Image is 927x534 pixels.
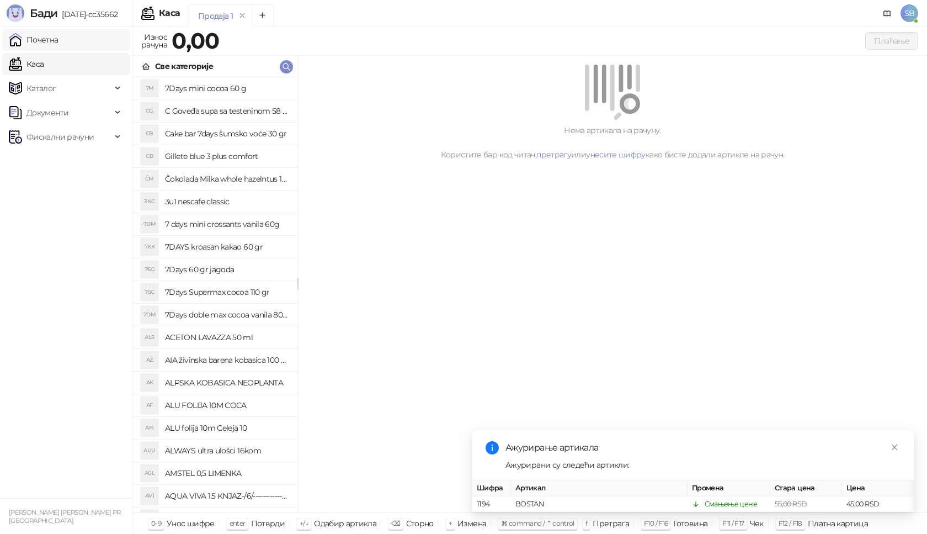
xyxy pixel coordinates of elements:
[141,510,158,527] div: AVR
[165,238,289,256] h4: 7DAYS kroasan kakao 60 gr
[141,306,158,324] div: 7DM
[165,170,289,188] h4: Čokolada Milka whole hazelntus 100 gr
[172,27,219,54] strong: 0,00
[901,4,918,22] span: SB
[585,519,587,527] span: f
[155,60,213,72] div: Све категорије
[688,480,770,496] th: Промена
[165,374,289,392] h4: ALPSKA KOBASICA NEOPLANTA
[165,283,289,301] h4: 7Days Supermax cocoa 110 gr
[235,11,249,20] button: remove
[165,147,289,165] h4: Gillete blue 3 plus comfort
[878,4,896,22] a: Документација
[842,480,914,496] th: Цена
[165,464,289,482] h4: AMSTEL 0,5 LIMENKA
[486,441,499,454] span: info-circle
[505,441,901,454] div: Ажурирање артикала
[472,480,511,496] th: Шифра
[159,9,180,18] div: Каса
[165,125,289,142] h4: Cake bar 7days šumsko voće 30 gr
[511,496,688,512] td: BOSTAN
[141,193,158,210] div: 3NC
[165,193,289,210] h4: 3u1 nescafe classic
[311,124,914,161] div: Нема артикала на рачуну. Користите бар код читач, или како бисте додали артикле на рачун.
[133,77,297,512] div: grid
[165,329,289,346] h4: ACETON LAVAZZA 50 ml
[7,4,24,22] img: Logo
[26,102,68,124] span: Документи
[198,10,233,22] div: Продаја 1
[141,261,158,278] div: 76G
[230,519,246,527] span: enter
[391,519,400,527] span: ⌫
[891,443,898,451] span: close
[151,519,161,527] span: 0-9
[865,32,918,50] button: Плаћање
[165,396,289,414] h4: ALU FOLIJA 10M COCA
[165,351,289,369] h4: AIA živinska barena kobasica 100 gr
[30,7,57,20] span: Бади
[141,329,158,346] div: AL5
[57,9,118,19] span: [DATE]-cc35662
[165,215,289,233] h4: 7 days mini crossants vanila 60g
[252,4,274,27] button: Add tab
[586,150,646,160] a: унесите шифру
[141,125,158,142] div: CB
[314,516,376,531] div: Одабир артикла
[141,419,158,437] div: AF1
[165,442,289,459] h4: ALWAYS ultra ulošci 16kom
[705,499,757,510] div: Смањење цене
[165,306,289,324] h4: 7Days doble max cocoa vanila 80 gr
[722,519,744,527] span: F11 / F17
[165,419,289,437] h4: ALU folija 10m Celeja 10
[644,519,668,527] span: F10 / F16
[141,487,158,505] div: AV1
[779,519,802,527] span: F12 / F18
[141,147,158,165] div: GB
[9,29,58,51] a: Почетна
[888,441,901,453] a: Close
[141,374,158,392] div: AK
[26,77,56,99] span: Каталог
[501,519,574,527] span: ⌘ command / ⌃ control
[472,496,511,512] td: 1194
[139,30,169,52] div: Износ рачуна
[300,519,308,527] span: ↑/↓
[9,509,121,525] small: [PERSON_NAME] [PERSON_NAME] PR [GEOGRAPHIC_DATA]
[167,516,215,531] div: Унос шифре
[141,170,158,188] div: ČM
[141,396,158,414] div: AF
[165,487,289,505] h4: AQUA VIVA 1.5 KNJAZ-/6/-----------------
[165,510,289,527] h4: AQUA VIVA REBOOT 0.75L-/12/--
[406,516,434,531] div: Сторно
[165,102,289,120] h4: C Goveđa supa sa testeninom 58 grama
[770,480,842,496] th: Стара цена
[141,215,158,233] div: 7DM
[165,80,289,97] h4: 7Days mini cocoa 60 g
[165,261,289,278] h4: 7Days 60 gr jagoda
[750,516,764,531] div: Чек
[141,351,158,369] div: AŽ
[141,283,158,301] div: 7SC
[449,519,452,527] span: +
[511,480,688,496] th: Артикал
[808,516,868,531] div: Платна картица
[251,516,285,531] div: Потврди
[141,102,158,120] div: CG
[141,464,158,482] div: A0L
[141,442,158,459] div: AUU
[26,126,94,148] span: Фискални рачуни
[505,459,901,471] div: Ажурирани су следећи артикли:
[593,516,629,531] div: Претрага
[842,496,914,512] td: 45,00 RSD
[141,80,158,97] div: 7M
[457,516,486,531] div: Измена
[141,238,158,256] div: 7KK
[775,500,807,508] span: 55,00 RSD
[673,516,707,531] div: Готовина
[9,53,44,75] a: Каса
[536,150,571,160] a: претрагу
